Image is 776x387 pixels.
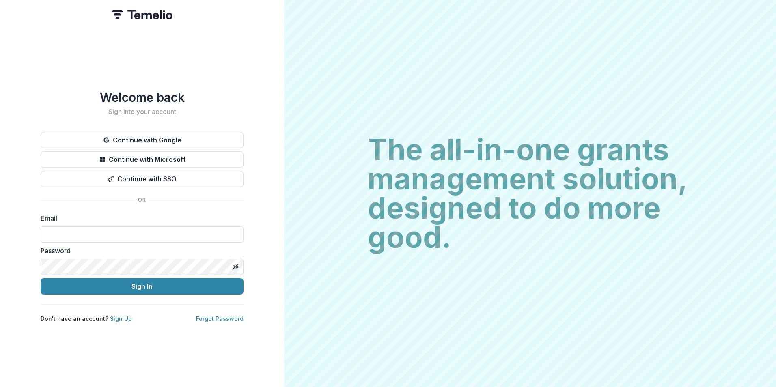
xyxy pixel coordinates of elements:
label: Password [41,246,239,256]
h1: Welcome back [41,90,244,105]
a: Sign Up [110,315,132,322]
label: Email [41,213,239,223]
p: Don't have an account? [41,314,132,323]
a: Forgot Password [196,315,244,322]
button: Continue with Google [41,132,244,148]
button: Toggle password visibility [229,260,242,273]
button: Sign In [41,278,244,295]
h2: Sign into your account [41,108,244,116]
button: Continue with SSO [41,171,244,187]
img: Temelio [112,10,172,19]
button: Continue with Microsoft [41,151,244,168]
